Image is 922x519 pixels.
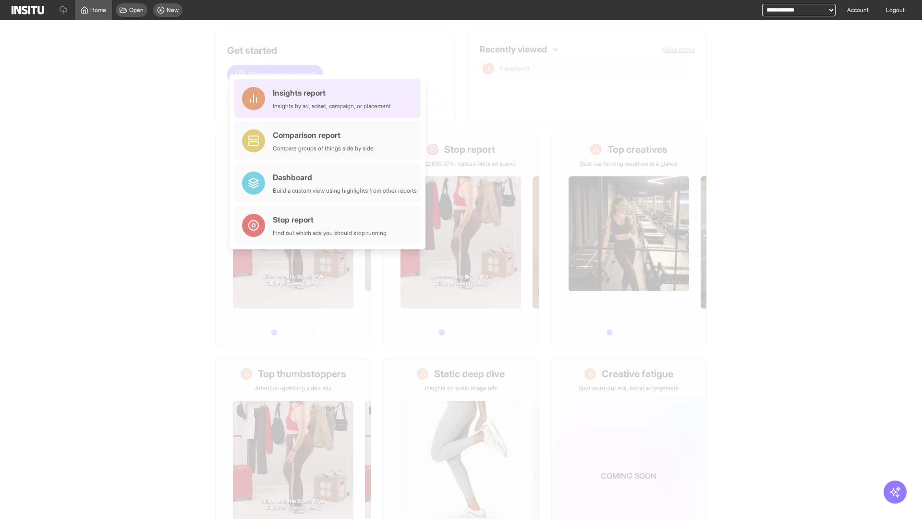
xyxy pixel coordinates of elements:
[12,6,44,14] img: Logo
[90,6,106,14] span: Home
[273,229,387,237] div: Find out which ads you should stop running
[273,129,374,141] div: Comparison report
[273,145,374,152] div: Compare groups of things side by side
[273,214,387,225] div: Stop report
[167,6,179,14] span: New
[273,172,417,183] div: Dashboard
[273,102,391,110] div: Insights by ad, adset, campaign, or placement
[273,87,391,99] div: Insights report
[129,6,144,14] span: Open
[273,187,417,195] div: Build a custom view using highlights from other reports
